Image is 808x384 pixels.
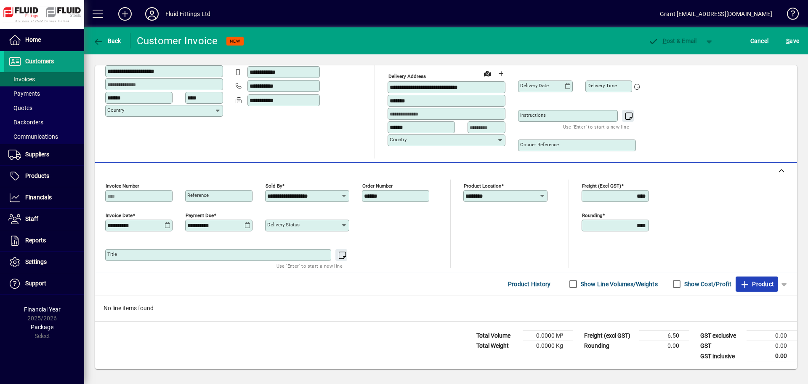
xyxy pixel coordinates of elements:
a: Backorders [4,115,84,129]
td: Total Weight [472,341,523,351]
mat-label: Freight (excl GST) [582,183,621,189]
td: 0.0000 Kg [523,341,573,351]
span: Back [93,38,121,44]
mat-label: Country [107,107,124,113]
mat-label: Delivery status [267,222,300,228]
mat-label: Delivery time [587,83,617,89]
button: Save [784,33,801,48]
td: GST inclusive [696,351,747,362]
span: Financial Year [24,306,61,313]
span: Support [25,280,46,287]
div: Customer Invoice [137,34,218,48]
span: Settings [25,258,47,265]
a: Settings [4,252,84,273]
td: Rounding [580,341,639,351]
td: 6.50 [639,331,689,341]
span: Suppliers [25,151,49,158]
td: GST exclusive [696,331,747,341]
span: Product [740,277,774,291]
td: 0.00 [747,331,797,341]
a: Reports [4,230,84,251]
a: Support [4,273,84,294]
mat-label: Reference [187,192,209,198]
a: Invoices [4,72,84,86]
button: Add [112,6,138,21]
div: No line items found [95,295,797,321]
a: Quotes [4,101,84,115]
span: Reports [25,237,46,244]
span: Product History [508,277,551,291]
app-page-header-button: Back [84,33,130,48]
div: Grant [EMAIL_ADDRESS][DOMAIN_NAME] [660,7,772,21]
mat-label: Invoice date [106,212,133,218]
td: 0.00 [747,351,797,362]
a: Knowledge Base [781,2,797,29]
mat-label: Order number [362,183,393,189]
span: Communications [8,133,58,140]
a: Home [4,30,84,51]
a: Communications [4,129,84,144]
mat-label: Rounding [582,212,602,218]
mat-label: Instructions [520,112,546,118]
td: 0.0000 M³ [523,331,573,341]
mat-label: Product location [464,183,501,189]
span: ost & Email [648,38,697,44]
span: Quotes [8,105,32,111]
mat-label: Delivery date [520,83,549,89]
span: Home [25,36,41,43]
mat-label: Sold by [266,183,282,189]
td: 0.00 [747,341,797,351]
a: Products [4,166,84,187]
span: Backorders [8,119,43,126]
span: S [786,38,789,44]
span: Cancel [750,34,769,48]
td: 0.00 [639,341,689,351]
mat-hint: Use 'Enter' to start a new line [563,122,629,132]
button: Product History [505,277,554,292]
div: Fluid Fittings Ltd [165,7,210,21]
a: Financials [4,187,84,208]
mat-label: Invoice number [106,183,139,189]
span: Payments [8,90,40,97]
button: Cancel [748,33,771,48]
button: Post & Email [644,33,701,48]
td: Freight (excl GST) [580,331,639,341]
mat-label: Payment due [186,212,214,218]
a: View on map [481,67,494,80]
td: GST [696,341,747,351]
a: Payments [4,86,84,101]
a: Suppliers [4,144,84,165]
span: ave [786,34,799,48]
button: Profile [138,6,165,21]
span: Customers [25,58,54,64]
span: P [663,38,667,44]
button: Choose address [494,67,508,81]
a: Staff [4,209,84,230]
span: Invoices [8,76,35,83]
span: Staff [25,215,38,222]
span: Package [31,324,53,330]
label: Show Cost/Profit [683,280,731,288]
td: Total Volume [472,331,523,341]
span: Financials [25,194,52,201]
mat-label: Courier Reference [520,142,559,148]
mat-hint: Use 'Enter' to start a new line [276,261,343,271]
button: Back [91,33,123,48]
label: Show Line Volumes/Weights [579,280,658,288]
span: NEW [230,38,240,44]
mat-label: Title [107,251,117,257]
mat-label: Country [390,137,407,142]
span: Products [25,172,49,179]
button: Product [736,277,778,292]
